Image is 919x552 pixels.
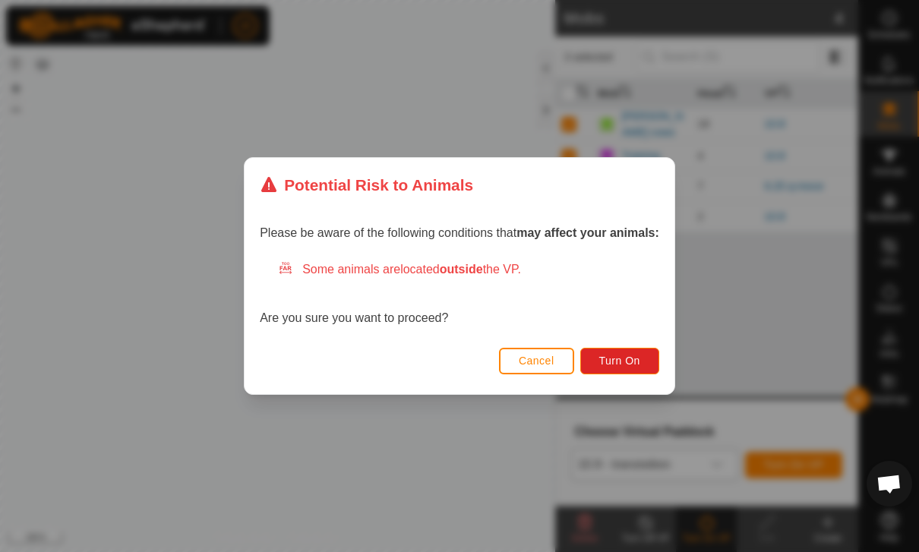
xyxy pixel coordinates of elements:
button: Turn On [580,348,659,374]
span: Turn On [599,355,640,367]
div: Open chat [867,461,912,506]
span: located the VP. [400,263,521,276]
div: Are you sure you want to proceed? [260,260,659,327]
button: Cancel [499,348,574,374]
strong: outside [440,263,483,276]
strong: may affect your animals: [516,226,659,239]
div: Potential Risk to Animals [260,173,473,197]
span: Please be aware of the following conditions that [260,226,659,239]
div: Some animals are [278,260,659,279]
span: Cancel [519,355,554,367]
